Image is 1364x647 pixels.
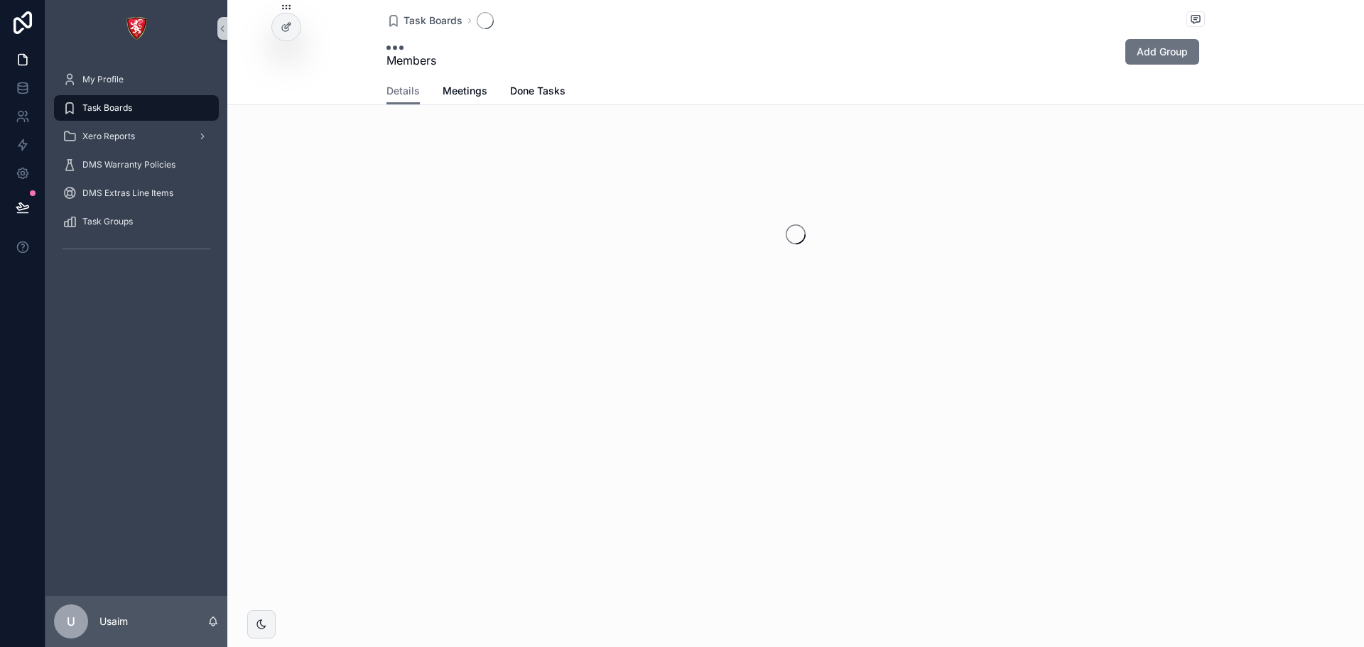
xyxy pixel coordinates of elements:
span: Task Groups [82,216,133,227]
span: DMS Extras Line Items [82,187,173,199]
a: Details [386,78,420,105]
span: U [67,613,75,630]
p: Usaim [99,614,128,629]
button: Add Group [1125,39,1199,65]
span: Task Boards [82,102,132,114]
span: Done Tasks [510,84,565,98]
a: My Profile [54,67,219,92]
img: App logo [125,17,148,40]
a: DMS Warranty Policies [54,152,219,178]
span: Members [386,52,436,69]
a: DMS Extras Line Items [54,180,219,206]
span: Xero Reports [82,131,135,142]
a: Xero Reports [54,124,219,149]
a: Meetings [443,78,487,107]
a: Task Boards [386,13,462,28]
span: Task Boards [404,13,462,28]
span: Details [386,84,420,98]
a: Task Boards [54,95,219,121]
a: Task Groups [54,209,219,234]
div: scrollable content [45,57,227,278]
span: My Profile [82,74,124,85]
span: Add Group [1137,45,1188,59]
a: Done Tasks [510,78,565,107]
span: Meetings [443,84,487,98]
span: DMS Warranty Policies [82,159,175,170]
